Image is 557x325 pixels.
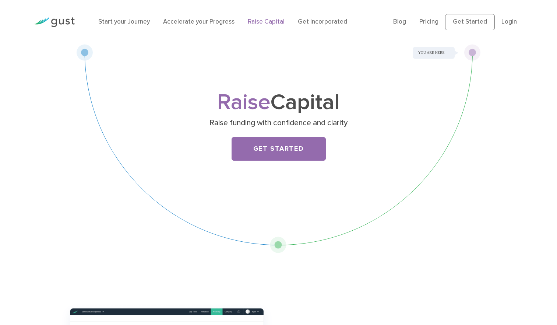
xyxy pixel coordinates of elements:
[217,89,271,115] span: Raise
[133,92,424,113] h1: Capital
[248,18,285,25] a: Raise Capital
[136,118,421,128] p: Raise funding with confidence and clarity
[445,14,495,30] a: Get Started
[163,18,235,25] a: Accelerate your Progress
[34,17,75,27] img: Gust Logo
[501,18,517,25] a: Login
[298,18,347,25] a: Get Incorporated
[393,18,406,25] a: Blog
[419,18,438,25] a: Pricing
[232,137,326,161] a: Get Started
[98,18,150,25] a: Start your Journey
